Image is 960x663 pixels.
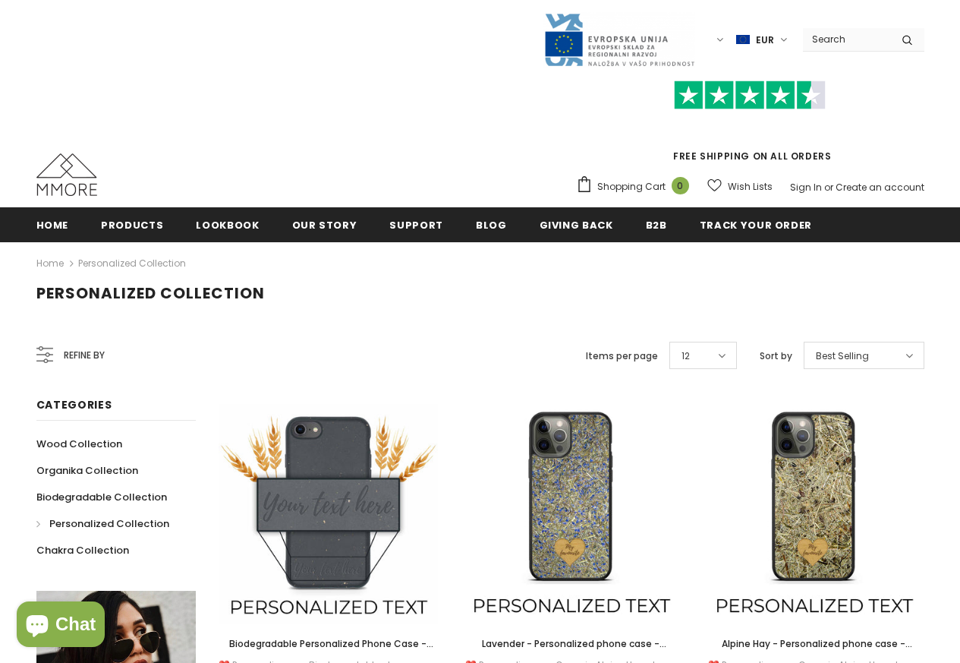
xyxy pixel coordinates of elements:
span: Giving back [540,218,613,232]
span: Track your order [700,218,812,232]
a: Personalized Collection [78,257,186,270]
a: Shopping Cart 0 [576,175,697,198]
span: Home [36,218,69,232]
img: MMORE Cases [36,153,97,196]
span: support [389,218,443,232]
a: Sign In [790,181,822,194]
a: Create an account [836,181,924,194]
span: FREE SHIPPING ON ALL ORDERS [576,87,924,163]
a: Personalized Collection [36,510,169,537]
a: Products [101,207,163,242]
span: Personalized Collection [36,283,265,304]
span: Biodegradable Collection [36,490,167,504]
a: Blog [476,207,507,242]
span: Our Story [292,218,357,232]
span: 12 [681,349,690,364]
inbox-online-store-chat: Shopify online store chat [12,601,109,651]
a: Our Story [292,207,357,242]
a: support [389,207,443,242]
a: Wish Lists [707,173,773,200]
iframe: Customer reviews powered by Trustpilot [576,109,924,149]
span: Categories [36,397,112,412]
span: Wish Lists [728,179,773,194]
span: Best Selling [816,349,869,364]
span: 0 [672,177,689,194]
img: Javni Razpis [543,12,695,68]
a: Biodegradable Personalized Phone Case - Black [219,636,439,652]
span: Organika Collection [36,463,138,478]
a: Track your order [700,207,812,242]
span: Blog [476,218,507,232]
label: Sort by [760,349,792,364]
span: Shopping Cart [597,179,666,194]
span: Chakra Collection [36,543,129,557]
label: Items per page [586,349,658,364]
a: Biodegradable Collection [36,484,167,510]
span: Refine by [64,347,105,364]
span: Products [101,218,163,232]
a: Home [36,207,69,242]
a: Organika Collection [36,457,138,484]
span: Wood Collection [36,437,122,451]
span: Personalized Collection [49,516,169,531]
a: Home [36,254,64,273]
a: Javni Razpis [543,33,695,46]
a: Giving back [540,207,613,242]
span: EUR [756,33,774,48]
a: Lavender - Personalized phone case - Personalized gift [461,636,681,652]
img: Trust Pilot Stars [674,81,826,110]
span: or [824,181,833,194]
a: Alpine Hay - Personalized phone case - Personalized gift [704,636,924,652]
a: Wood Collection [36,431,122,457]
span: Lookbook [196,218,259,232]
input: Search Site [803,28,890,50]
a: Chakra Collection [36,537,129,564]
a: Lookbook [196,207,259,242]
span: B2B [646,218,667,232]
a: B2B [646,207,667,242]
